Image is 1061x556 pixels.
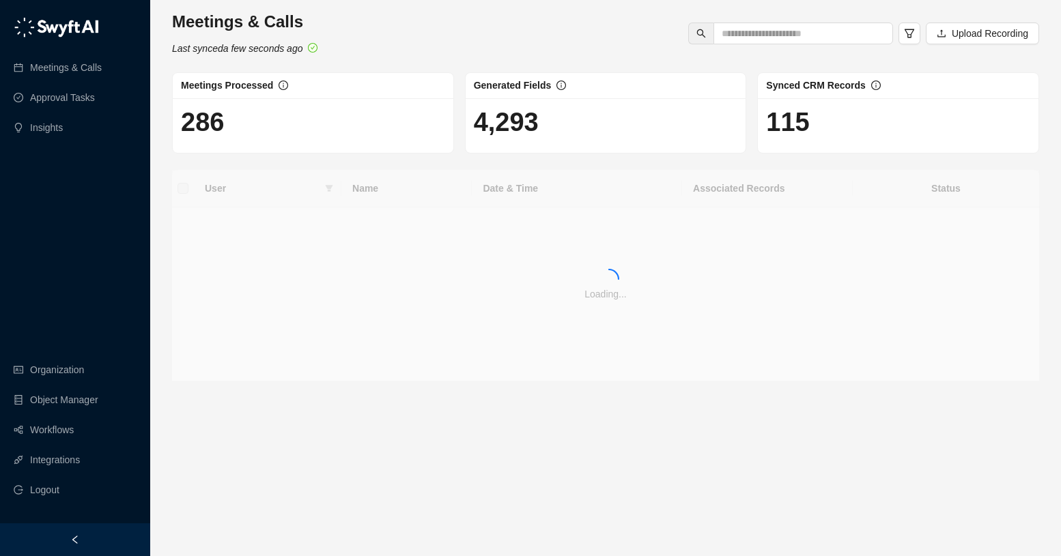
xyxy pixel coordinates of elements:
[30,356,84,383] a: Organization
[937,29,946,38] span: upload
[30,84,95,111] a: Approval Tasks
[279,81,288,90] span: info-circle
[474,106,738,138] h1: 4,293
[766,106,1030,138] h1: 115
[181,80,273,91] span: Meetings Processed
[30,416,74,443] a: Workflows
[30,54,102,81] a: Meetings & Calls
[696,29,706,38] span: search
[14,17,99,38] img: logo-05li4sbe.png
[766,80,865,91] span: Synced CRM Records
[30,114,63,141] a: Insights
[172,43,302,54] i: Last synced a few seconds ago
[871,81,881,90] span: info-circle
[30,386,98,413] a: Object Manager
[30,476,59,503] span: Logout
[308,43,317,53] span: check-circle
[556,81,566,90] span: info-circle
[952,26,1028,41] span: Upload Recording
[30,446,80,473] a: Integrations
[474,80,552,91] span: Generated Fields
[172,11,317,33] h3: Meetings & Calls
[926,23,1039,44] button: Upload Recording
[70,535,80,544] span: left
[904,28,915,39] span: filter
[181,106,445,138] h1: 286
[599,269,619,289] span: loading
[14,485,23,495] span: logout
